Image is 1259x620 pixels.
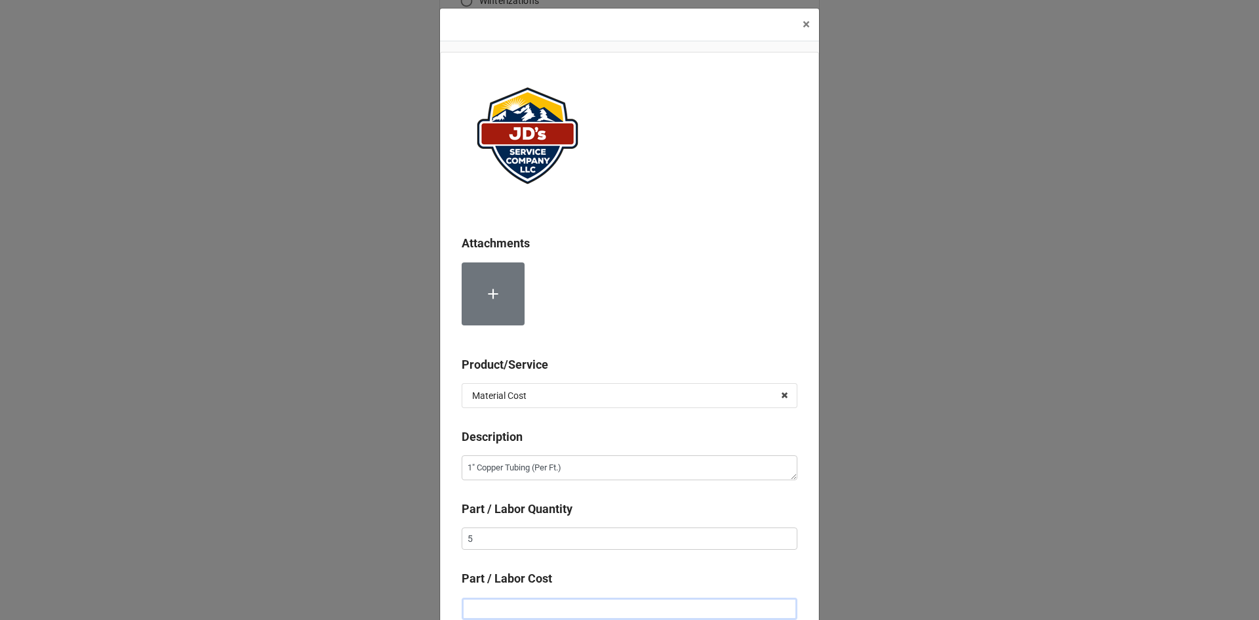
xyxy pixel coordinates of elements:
[462,500,572,518] label: Part / Labor Quantity
[803,16,810,32] span: ×
[472,391,527,400] div: Material Cost
[462,356,548,374] label: Product/Service
[462,73,593,198] img: ePqffAuANl%2FJDServiceCoLogo_website.png
[462,569,552,588] label: Part / Labor Cost
[462,234,530,253] label: Attachments
[462,428,523,446] label: Description
[462,455,797,480] textarea: 1" Copper Tubing (Per Ft.)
